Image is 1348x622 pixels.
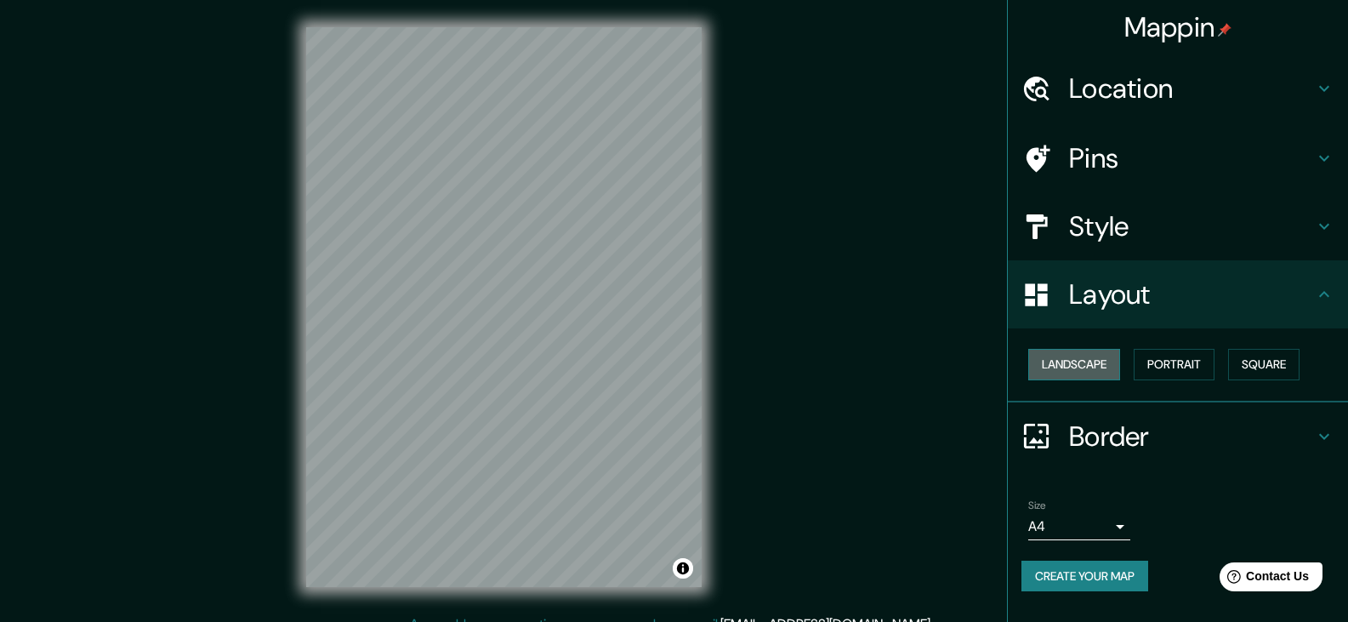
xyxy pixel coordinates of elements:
div: Layout [1008,260,1348,328]
button: Toggle attribution [673,558,693,579]
button: Landscape [1028,349,1120,380]
h4: Border [1069,419,1314,454]
iframe: Help widget launcher [1197,556,1329,603]
canvas: Map [306,27,702,587]
h4: Style [1069,209,1314,243]
div: Border [1008,402,1348,471]
h4: Pins [1069,141,1314,175]
div: A4 [1028,513,1130,540]
button: Square [1228,349,1300,380]
div: Pins [1008,124,1348,192]
h4: Location [1069,71,1314,106]
img: pin-icon.png [1218,23,1231,37]
div: Location [1008,54,1348,123]
label: Size [1028,498,1046,512]
div: Style [1008,192,1348,260]
button: Portrait [1134,349,1214,380]
button: Create your map [1021,561,1148,592]
h4: Mappin [1124,10,1232,44]
h4: Layout [1069,277,1314,311]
